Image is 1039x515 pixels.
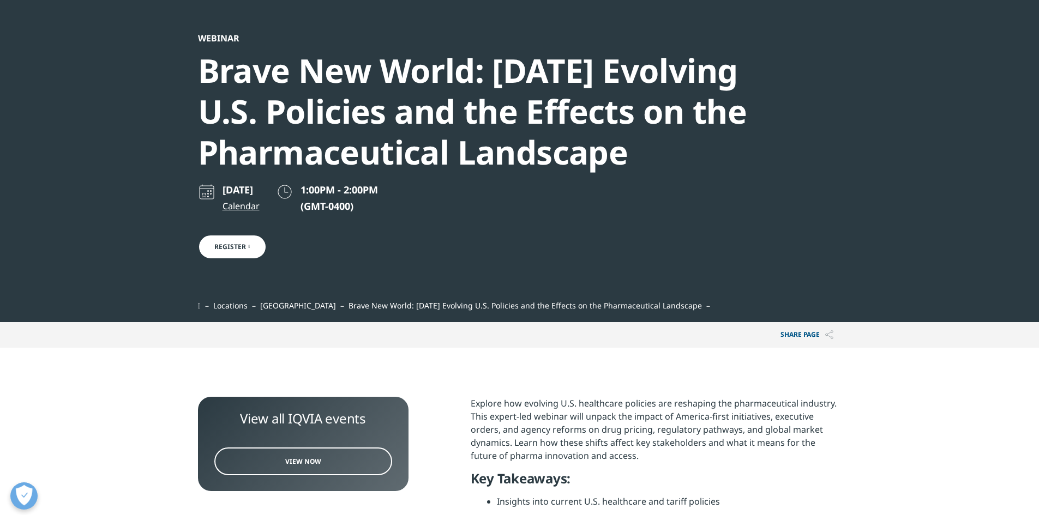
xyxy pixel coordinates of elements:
[223,183,260,196] p: [DATE]
[276,183,293,201] img: clock
[198,234,267,259] a: Register
[772,322,842,348] p: Share PAGE
[223,199,260,213] a: Calendar
[471,470,842,495] h5: Key Takeaways:
[214,447,392,475] a: View Now
[214,410,392,427] div: View all IQVIA events
[10,482,38,510] button: Open Preferences
[213,300,248,311] a: Locations
[471,397,842,470] p: Explore how evolving U.S. healthcare policies are reshaping the pharmaceutical industry. This exp...
[772,322,842,348] button: Share PAGEShare PAGE
[301,183,378,196] span: 1:00PM - 2:00PM
[285,457,321,466] span: View Now
[198,50,783,173] div: Brave New World: [DATE] Evolving U.S. Policies and the Effects on the Pharmaceutical Landscape
[349,300,702,311] span: Brave New World: [DATE] Evolving U.S. Policies and the Effects on the Pharmaceutical Landscape
[198,183,215,201] img: calendar
[198,33,783,44] div: Webinar
[825,330,833,340] img: Share PAGE
[260,300,336,311] a: [GEOGRAPHIC_DATA]
[301,199,378,213] p: (GMT-0400)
